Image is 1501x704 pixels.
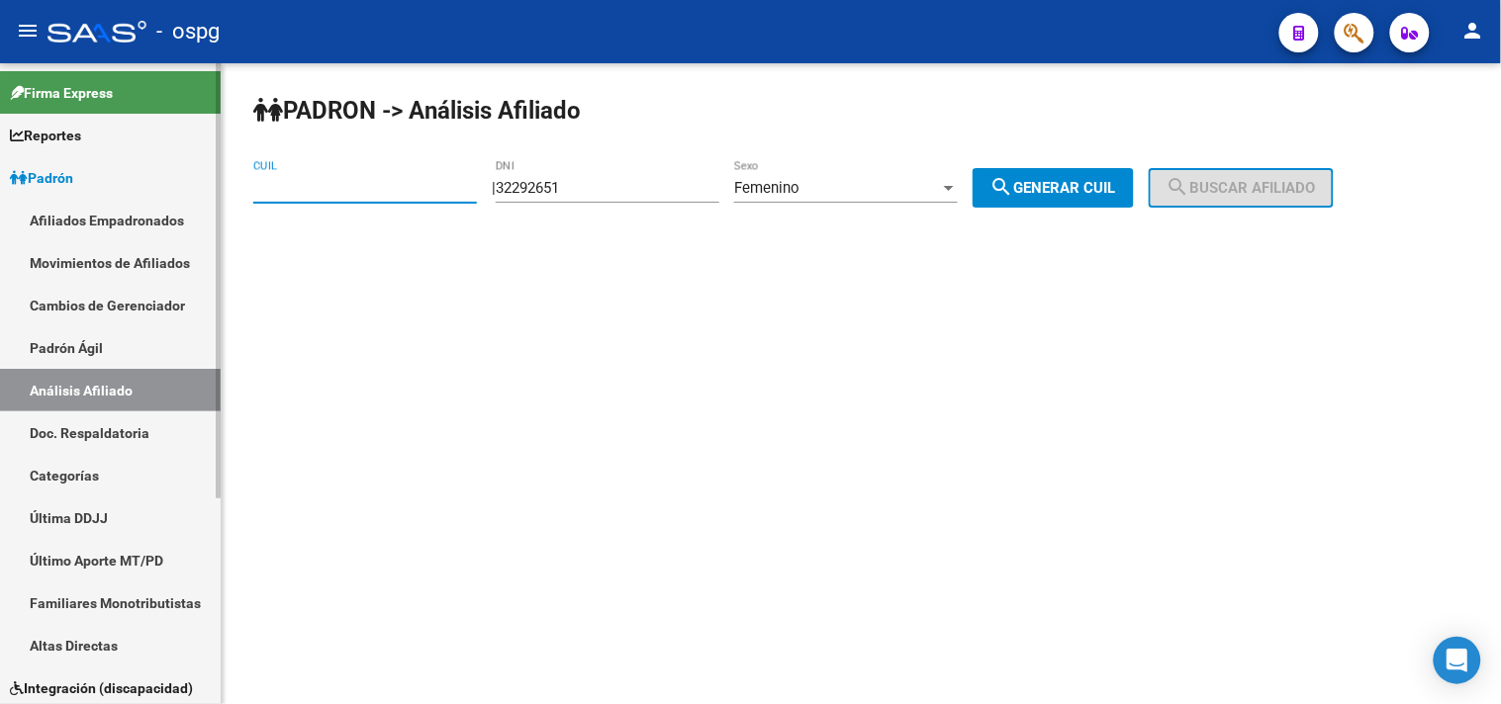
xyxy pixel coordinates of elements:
mat-icon: menu [16,19,40,43]
strong: PADRON -> Análisis Afiliado [253,97,581,125]
button: Generar CUIL [973,168,1134,208]
mat-icon: search [990,175,1014,199]
div: | [492,179,1149,197]
span: Reportes [10,125,81,146]
mat-icon: search [1167,175,1190,199]
span: Buscar afiliado [1167,179,1316,197]
span: Generar CUIL [990,179,1116,197]
mat-icon: person [1461,19,1485,43]
span: Integración (discapacidad) [10,677,193,699]
span: Padrón [10,167,73,189]
span: Firma Express [10,82,113,104]
div: Open Intercom Messenger [1434,637,1481,684]
span: - ospg [156,10,220,53]
button: Buscar afiliado [1149,168,1334,208]
span: Femenino [734,179,799,197]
